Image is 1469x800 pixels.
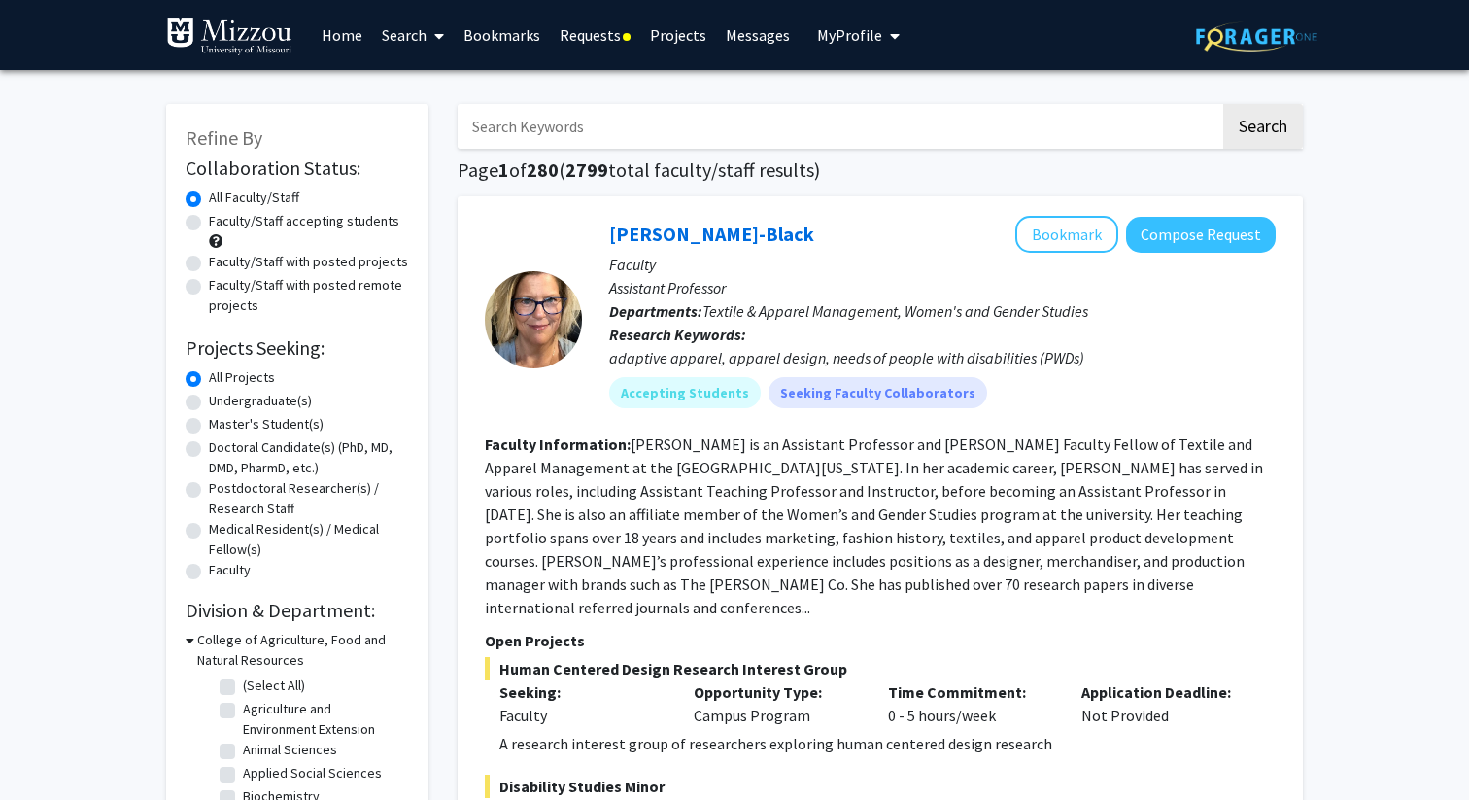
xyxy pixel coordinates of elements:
h2: Division & Department: [186,599,409,622]
b: Departments: [609,301,702,321]
a: Home [312,1,372,69]
label: All Projects [209,367,275,388]
div: 0 - 5 hours/week [873,680,1068,727]
button: Add Kerri McBee-Black to Bookmarks [1015,216,1118,253]
a: Search [372,1,454,69]
a: [PERSON_NAME]-Black [609,222,814,246]
a: Projects [640,1,716,69]
label: Master's Student(s) [209,414,324,435]
p: Seeking: [499,680,665,704]
label: Postdoctoral Researcher(s) / Research Staff [209,478,409,519]
h1: Page of ( total faculty/staff results) [458,158,1303,182]
div: Faculty [499,704,665,727]
div: adaptive apparel, apparel design, needs of people with disabilities (PWDs) [609,346,1276,369]
a: Requests [550,1,640,69]
p: Assistant Professor [609,276,1276,299]
label: Agriculture and Environment Extension [243,699,404,740]
label: Faculty [209,560,251,580]
iframe: Chat [15,713,83,785]
h3: College of Agriculture, Food and Natural Resources [197,630,409,671]
h2: Collaboration Status: [186,157,409,180]
p: Time Commitment: [888,680,1053,704]
label: Doctoral Candidate(s) (PhD, MD, DMD, PharmD, etc.) [209,437,409,478]
span: Disability Studies Minor [485,775,1276,798]
mat-chip: Seeking Faculty Collaborators [769,377,987,408]
span: 2799 [565,157,608,182]
span: 1 [498,157,509,182]
p: Opportunity Type: [694,680,859,704]
p: Open Projects [485,629,1276,652]
img: University of Missouri Logo [166,17,292,56]
mat-chip: Accepting Students [609,377,761,408]
label: Animal Sciences [243,740,337,760]
div: Campus Program [679,680,873,727]
b: Faculty Information: [485,435,631,454]
input: Search Keywords [458,104,1220,149]
span: My Profile [817,25,882,45]
span: Textile & Apparel Management, Women's and Gender Studies [702,301,1088,321]
label: Medical Resident(s) / Medical Fellow(s) [209,519,409,560]
button: Compose Request to Kerri McBee-Black [1126,217,1276,253]
img: ForagerOne Logo [1196,21,1317,52]
button: Search [1223,104,1303,149]
p: Faculty [609,253,1276,276]
div: Not Provided [1067,680,1261,727]
fg-read-more: [PERSON_NAME] is an Assistant Professor and [PERSON_NAME] Faculty Fellow of Textile and Apparel M... [485,435,1263,617]
span: Refine By [186,125,262,150]
label: All Faculty/Staff [209,188,299,208]
label: Undergraduate(s) [209,391,312,411]
a: Bookmarks [454,1,550,69]
p: Application Deadline: [1081,680,1247,704]
h2: Projects Seeking: [186,336,409,360]
label: Faculty/Staff with posted remote projects [209,275,409,316]
span: Human Centered Design Research Interest Group [485,657,1276,680]
span: 280 [527,157,559,182]
label: (Select All) [243,676,305,696]
p: A research interest group of researchers exploring human centered design research [499,732,1276,755]
label: Faculty/Staff with posted projects [209,252,408,272]
label: Applied Social Sciences [243,763,382,783]
label: Faculty/Staff accepting students [209,211,399,231]
a: Messages [716,1,800,69]
b: Research Keywords: [609,325,746,344]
